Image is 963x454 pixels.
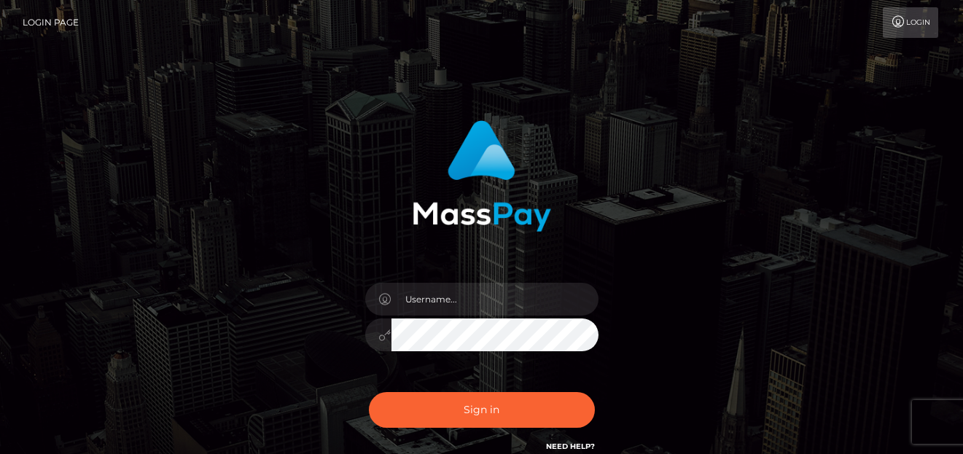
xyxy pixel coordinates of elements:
button: Sign in [369,392,595,428]
img: MassPay Login [413,120,551,232]
a: Login [883,7,938,38]
a: Need Help? [546,442,595,451]
a: Login Page [23,7,79,38]
input: Username... [391,283,599,316]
